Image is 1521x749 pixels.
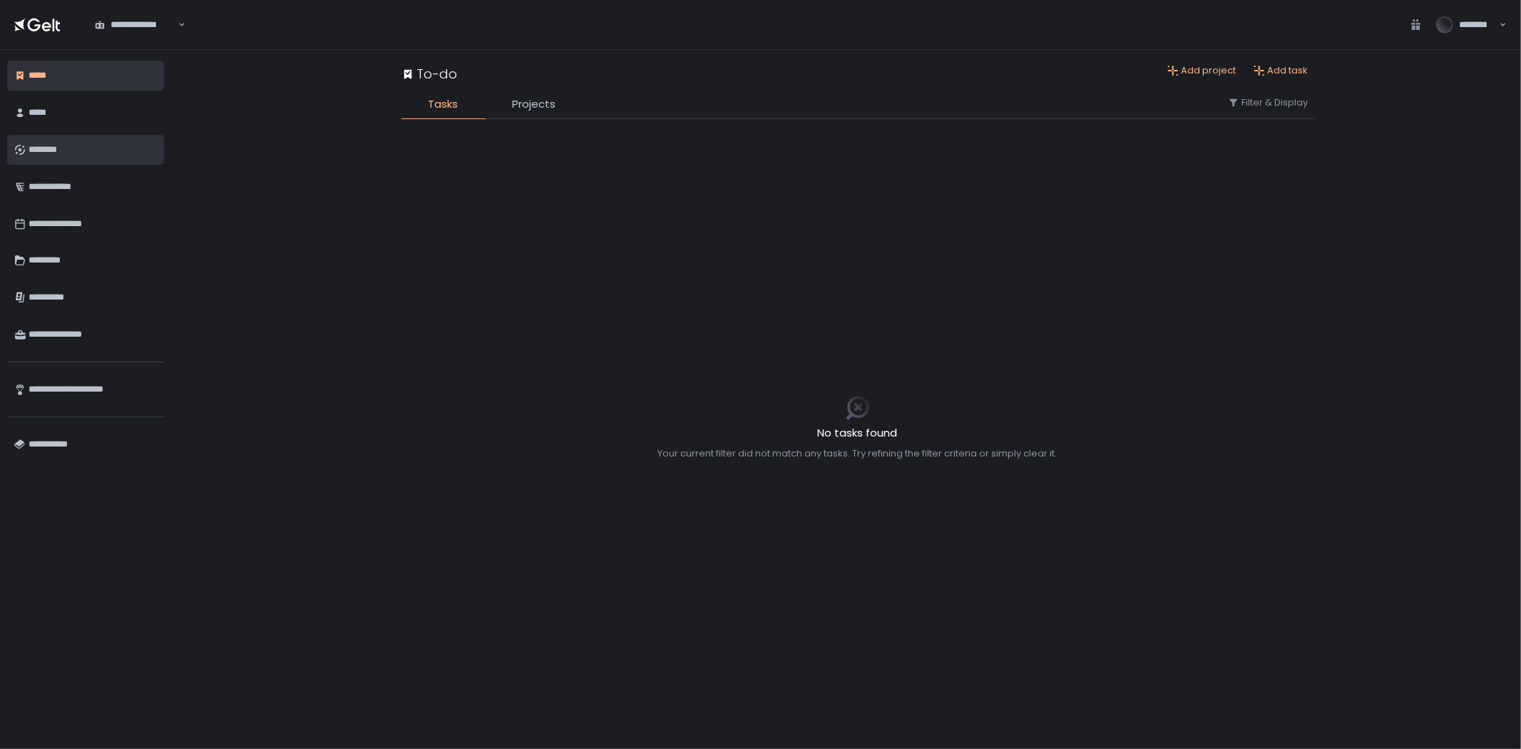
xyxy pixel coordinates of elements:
[658,425,1057,442] h2: No tasks found
[1254,64,1309,77] button: Add task
[176,18,177,32] input: Search for option
[1228,96,1309,109] button: Filter & Display
[513,96,556,113] span: Projects
[658,447,1057,460] div: Your current filter did not match any tasks. Try refining the filter criteria or simply clear it.
[429,96,459,113] span: Tasks
[86,9,185,39] div: Search for option
[1167,64,1236,77] button: Add project
[401,64,458,83] div: To-do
